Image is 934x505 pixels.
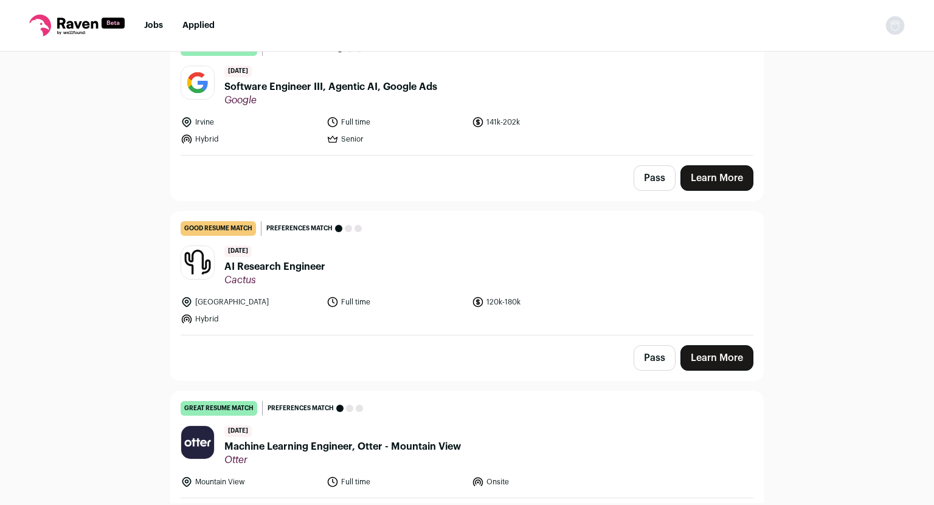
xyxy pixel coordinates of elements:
[224,454,461,466] span: Otter
[472,296,611,308] li: 120k-180k
[171,391,763,498] a: great resume match Preferences match [DATE] Machine Learning Engineer, Otter - Mountain View Otte...
[885,16,905,35] img: nopic.png
[327,116,465,128] li: Full time
[680,165,753,191] a: Learn More
[885,16,905,35] button: Open dropdown
[224,80,437,94] span: Software Engineer III, Agentic AI, Google Ads
[181,133,319,145] li: Hybrid
[181,313,319,325] li: Hybrid
[327,476,465,488] li: Full time
[181,296,319,308] li: [GEOGRAPHIC_DATA]
[181,476,319,488] li: Mountain View
[181,221,256,236] div: good resume match
[472,116,611,128] li: 141k-202k
[224,246,252,257] span: [DATE]
[634,165,676,191] button: Pass
[327,133,465,145] li: Senior
[181,246,214,279] img: dc6a34f1841a01e24582d22c31951d5171e909d1a4330e4440d723db42af2179.jpg
[182,21,215,30] a: Applied
[680,345,753,371] a: Learn More
[634,345,676,371] button: Pass
[224,439,461,454] span: Machine Learning Engineer, Otter - Mountain View
[268,402,334,414] span: Preferences match
[224,425,252,437] span: [DATE]
[327,296,465,308] li: Full time
[472,476,611,488] li: Onsite
[181,66,214,99] img: 8d2c6156afa7017e60e680d3937f8205e5697781b6c771928cb24e9df88505de.jpg
[224,94,437,106] span: Google
[171,32,763,155] a: great resume match Preferences match [DATE] Software Engineer III, Agentic AI, Google Ads Google ...
[224,274,325,286] span: Cactus
[144,21,163,30] a: Jobs
[266,222,333,235] span: Preferences match
[224,66,252,77] span: [DATE]
[181,426,214,459] img: 4871e73bc930e979da07e6c08269c8dcc33d4f4972b187119407cee2a52b5d21.jpg
[224,259,325,274] span: AI Research Engineer
[181,116,319,128] li: Irvine
[181,401,257,416] div: great resume match
[171,211,763,335] a: good resume match Preferences match [DATE] AI Research Engineer Cactus [GEOGRAPHIC_DATA] Full tim...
